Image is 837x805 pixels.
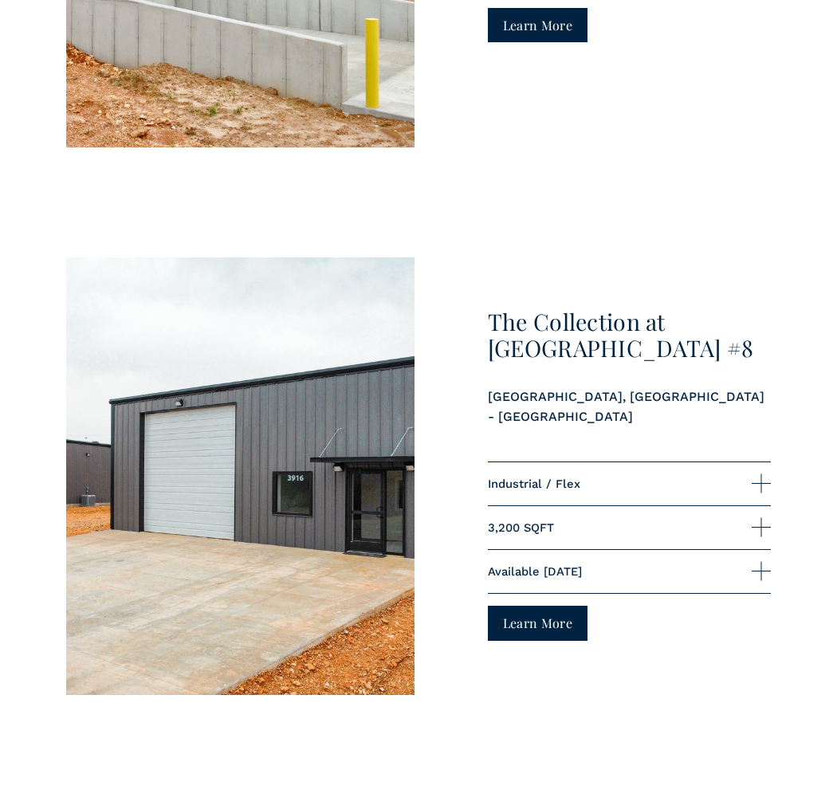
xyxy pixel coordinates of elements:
[488,520,752,535] span: 3,200 SQFT
[488,550,771,593] button: Available [DATE]
[488,477,752,491] span: Industrial / Flex
[488,606,587,640] a: Learn More
[488,8,587,42] a: Learn More
[488,387,771,427] p: [GEOGRAPHIC_DATA], [GEOGRAPHIC_DATA] - [GEOGRAPHIC_DATA]
[488,462,771,505] button: Industrial / Flex
[488,506,771,549] button: 3,200 SQFT
[488,308,771,361] h3: The Collection at [GEOGRAPHIC_DATA] #8
[488,564,752,579] span: Available [DATE]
